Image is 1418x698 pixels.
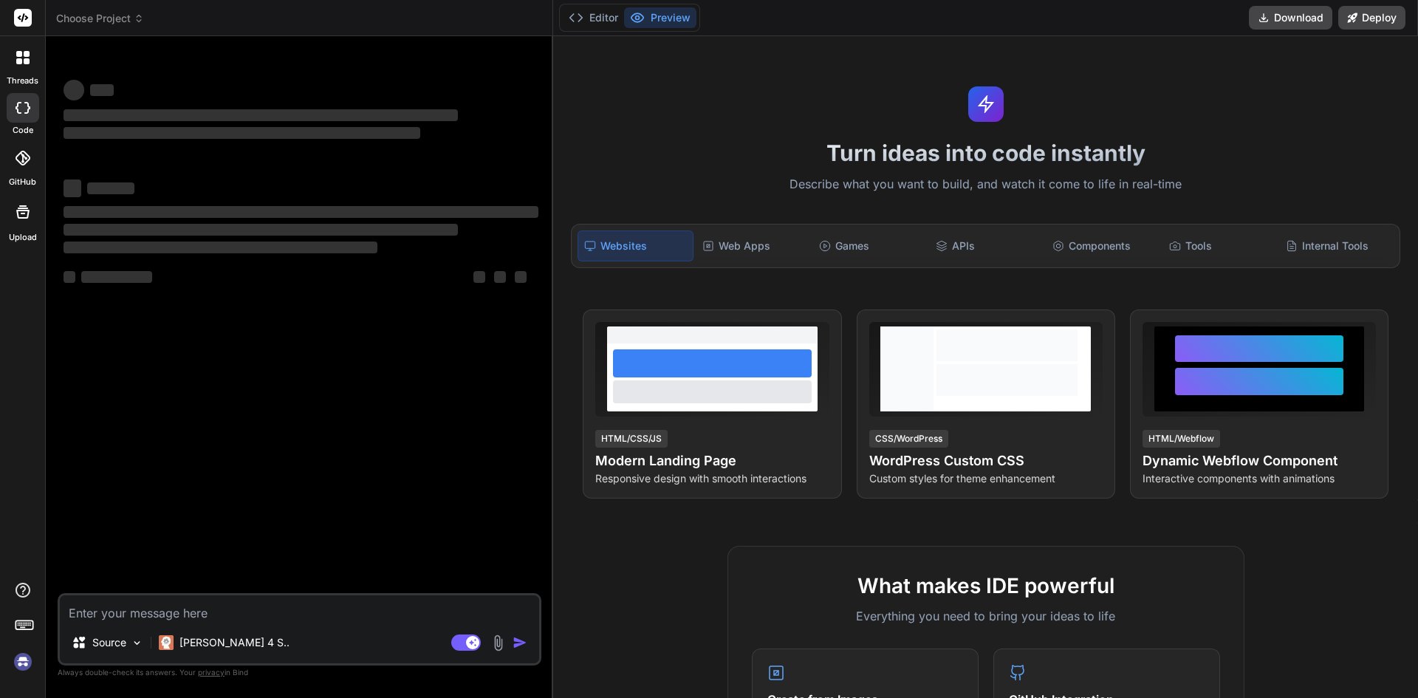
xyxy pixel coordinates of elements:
h4: Dynamic Webflow Component [1143,451,1376,471]
p: Interactive components with animations [1143,471,1376,486]
span: ‌ [90,84,114,96]
button: Editor [563,7,624,28]
label: Upload [9,231,37,244]
button: Deploy [1338,6,1405,30]
span: ‌ [81,271,152,283]
h4: WordPress Custom CSS [869,451,1103,471]
span: privacy [198,668,225,677]
span: ‌ [64,179,81,197]
p: Everything you need to bring your ideas to life [752,607,1220,625]
span: ‌ [64,271,75,283]
img: icon [513,635,527,650]
span: ‌ [64,224,458,236]
label: code [13,124,33,137]
div: Tools [1163,230,1277,261]
p: [PERSON_NAME] 4 S.. [179,635,290,650]
div: HTML/CSS/JS [595,430,668,448]
p: Custom styles for theme enhancement [869,471,1103,486]
label: threads [7,75,38,87]
img: signin [10,649,35,674]
label: GitHub [9,176,36,188]
p: Responsive design with smooth interactions [595,471,829,486]
div: HTML/Webflow [1143,430,1220,448]
span: ‌ [515,271,527,283]
button: Download [1249,6,1332,30]
div: Internal Tools [1280,230,1394,261]
div: Web Apps [696,230,810,261]
img: Pick Models [131,637,143,649]
h4: Modern Landing Page [595,451,829,471]
div: Websites [578,230,693,261]
div: CSS/WordPress [869,430,948,448]
span: ‌ [64,206,538,218]
p: Source [92,635,126,650]
span: ‌ [64,127,420,139]
p: Describe what you want to build, and watch it come to life in real-time [562,175,1409,194]
h2: What makes IDE powerful [752,570,1220,601]
span: ‌ [494,271,506,283]
h1: Turn ideas into code instantly [562,140,1409,166]
span: ‌ [87,182,134,194]
img: Claude 4 Sonnet [159,635,174,650]
p: Always double-check its answers. Your in Bind [58,666,541,680]
span: ‌ [64,109,458,121]
button: Preview [624,7,696,28]
span: ‌ [64,80,84,100]
div: Games [813,230,927,261]
span: ‌ [473,271,485,283]
span: Choose Project [56,11,144,26]
div: Components [1047,230,1160,261]
div: APIs [930,230,1044,261]
span: ‌ [64,242,377,253]
img: attachment [490,634,507,651]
